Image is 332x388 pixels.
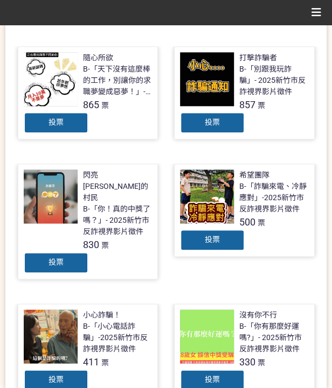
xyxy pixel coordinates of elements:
span: 投票 [205,118,220,126]
span: 票 [101,101,109,110]
span: 830 [83,239,99,250]
span: 857 [239,99,255,110]
a: 閃亮[PERSON_NAME]的村民B-「你！真的中獎了嗎？」- 2025新竹市反詐視界影片徵件830票投票 [18,164,158,279]
div: B-「你有那麼好運嗎?」- 2025新竹市反詐視界影片徵件 [239,321,309,355]
span: 865 [83,99,99,110]
span: 411 [83,356,99,368]
div: B-「詐騙來電、冷靜應對」-2025新竹市反詐視界影片徵件 [239,181,309,215]
div: B-「別跟我玩詐騙」- 2025新竹市反詐視界影片徵件 [239,64,309,97]
span: 票 [101,358,109,367]
span: 票 [258,218,265,227]
span: 投票 [205,375,220,384]
span: 投票 [49,118,64,126]
span: 投票 [49,258,64,266]
span: 票 [101,241,109,250]
span: 投票 [49,375,64,384]
span: 票 [258,101,265,110]
div: 閃亮[PERSON_NAME]的村民 [83,170,153,203]
div: B-「你！真的中獎了嗎？」- 2025新竹市反詐視界影片徵件 [83,203,153,237]
div: 打擊詐騙者 [239,52,277,64]
a: 隨心所欲B-「天下沒有這麼棒的工作，別讓你的求職夢變成惡夢！」- 2025新竹市反詐視界影片徵件865票投票 [18,46,158,139]
span: 票 [258,358,265,367]
div: 小心詐騙！ [83,309,121,321]
a: 打擊詐騙者B-「別跟我玩詐騙」- 2025新竹市反詐視界影片徵件857票投票 [174,46,315,139]
div: B-「小心電話詐騙」-2025新竹市反詐視界影片徵件 [83,321,153,355]
span: 500 [239,216,255,228]
div: 隨心所欲 [83,52,113,64]
span: 330 [239,356,255,368]
span: 投票 [205,235,220,244]
div: 希望團隊 [239,170,269,181]
a: 希望團隊B-「詐騙來電、冷靜應對」-2025新竹市反詐視界影片徵件500票投票 [174,164,315,257]
div: B-「天下沒有這麼棒的工作，別讓你的求職夢變成惡夢！」- 2025新竹市反詐視界影片徵件 [83,64,153,97]
div: 沒有你不行 [239,309,277,321]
